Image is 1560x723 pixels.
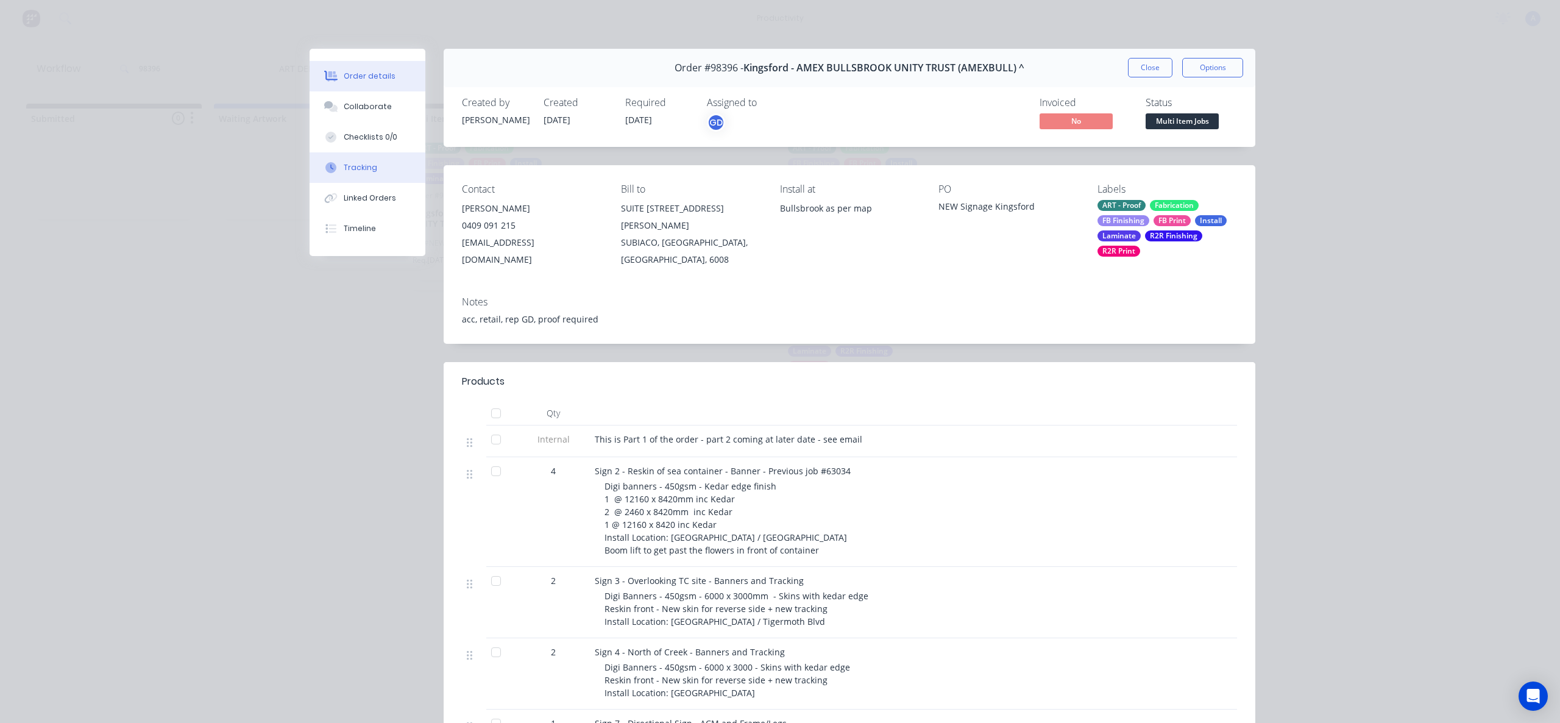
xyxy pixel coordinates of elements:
div: Required [625,97,692,109]
button: Options [1182,58,1243,77]
div: NEW Signage Kingsford [938,200,1078,217]
div: Timeline [344,223,376,234]
div: Contact [462,183,601,195]
div: R2R Finishing [1145,230,1202,241]
span: [DATE] [544,114,570,126]
div: Created by [462,97,529,109]
span: Sign 2 - Reskin of sea container - Banner - Previous job #63034 [595,465,851,477]
div: Invoiced [1040,97,1131,109]
div: Install [1195,215,1227,226]
span: Order #98396 - [675,62,743,74]
div: Install at [780,183,920,195]
div: Order details [344,71,395,82]
div: Checklists 0/0 [344,132,397,143]
div: Bill to [621,183,760,195]
button: Collaborate [310,91,425,122]
div: Fabrication [1150,200,1199,211]
div: ART - Proof [1097,200,1146,211]
div: [PERSON_NAME]0409 091 215[EMAIL_ADDRESS][DOMAIN_NAME] [462,200,601,268]
div: FB Finishing [1097,215,1149,226]
span: Digi banners - 450gsm - Kedar edge finish 1 @ 12160 x 8420mm inc Kedar 2 @ 2460 x 8420mm inc Keda... [604,480,847,556]
div: PO [938,183,1078,195]
div: Bullsbrook as per map [780,200,920,239]
button: Order details [310,61,425,91]
span: No [1040,113,1113,129]
span: 2 [551,574,556,587]
div: Collaborate [344,101,392,112]
div: Notes [462,296,1237,308]
div: FB Print [1154,215,1191,226]
div: Laminate [1097,230,1141,241]
div: acc, retail, rep GD, proof required [462,313,1237,326]
div: [PERSON_NAME] [462,113,529,126]
button: Close [1128,58,1172,77]
div: [PERSON_NAME] [462,200,601,217]
button: Checklists 0/0 [310,122,425,152]
div: SUITE [STREET_ADDRESS][PERSON_NAME]SUBIACO, [GEOGRAPHIC_DATA], [GEOGRAPHIC_DATA], 6008 [621,200,760,268]
div: Open Intercom Messenger [1519,682,1548,711]
span: Internal [522,433,585,446]
div: Assigned to [707,97,829,109]
span: Sign 3 - Overlooking TC site - Banners and Tracking [595,575,804,586]
div: SUBIACO, [GEOGRAPHIC_DATA], [GEOGRAPHIC_DATA], 6008 [621,234,760,268]
div: Bullsbrook as per map [780,200,920,217]
div: Status [1146,97,1237,109]
div: [EMAIL_ADDRESS][DOMAIN_NAME] [462,234,601,268]
div: Created [544,97,611,109]
div: SUITE [STREET_ADDRESS][PERSON_NAME] [621,200,760,234]
span: Digi Banners - 450gsm - 6000 x 3000mm - Skins with kedar edge Reskin front - New skin for reverse... [604,590,868,627]
span: Kingsford - AMEX BULLSBROOK UNITY TRUST (AMEXBULL) ^ [743,62,1024,74]
button: GD [707,113,725,132]
div: R2R Print [1097,246,1140,257]
span: [DATE] [625,114,652,126]
div: Linked Orders [344,193,396,204]
div: Labels [1097,183,1237,195]
span: Sign 4 - North of Creek - Banners and Tracking [595,646,785,658]
button: Linked Orders [310,183,425,213]
span: Multi Item Jobs [1146,113,1219,129]
span: Digi Banners - 450gsm - 6000 x 3000 - Skins with kedar edge Reskin front - New skin for reverse s... [604,661,850,699]
span: 2 [551,646,556,658]
div: Tracking [344,162,377,173]
span: This is Part 1 of the order - part 2 coming at later date - see email [595,433,862,445]
div: Qty [517,401,590,426]
div: 0409 091 215 [462,217,601,234]
button: Multi Item Jobs [1146,113,1219,132]
div: Products [462,374,505,389]
button: Tracking [310,152,425,183]
button: Timeline [310,213,425,244]
span: 4 [551,465,556,477]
